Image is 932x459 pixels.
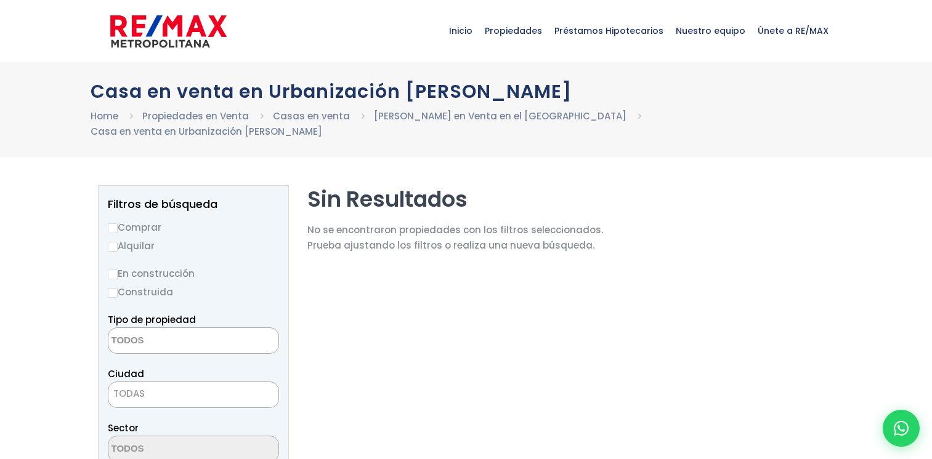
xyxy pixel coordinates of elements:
[113,387,145,400] span: TODAS
[91,81,842,102] h1: Casa en venta en Urbanización [PERSON_NAME]
[110,13,227,50] img: remax-metropolitana-logo
[108,328,228,354] textarea: Search
[108,198,279,210] h2: Filtros de búsqueda
[108,288,118,298] input: Construida
[108,242,118,252] input: Alquilar
[108,266,279,281] label: En construcción
[307,222,603,253] p: No se encontraron propiedades con los filtros seleccionados. Prueba ajustando los filtros o reali...
[548,12,670,49] span: Préstamos Hipotecarios
[108,313,196,326] span: Tipo de propiedad
[108,385,278,402] span: TODAS
[670,12,752,49] span: Nuestro equipo
[307,185,603,213] h2: Sin Resultados
[91,124,322,139] li: Casa en venta en Urbanización [PERSON_NAME]
[108,238,279,253] label: Alquilar
[108,381,279,408] span: TODAS
[108,220,279,235] label: Comprar
[108,223,118,233] input: Comprar
[108,284,279,300] label: Construida
[443,12,479,49] span: Inicio
[108,367,144,380] span: Ciudad
[752,12,835,49] span: Únete a RE/MAX
[108,421,139,434] span: Sector
[273,110,350,122] a: Casas en venta
[374,110,626,122] a: [PERSON_NAME] en Venta en el [GEOGRAPHIC_DATA]
[108,269,118,279] input: En construcción
[91,110,118,122] a: Home
[479,12,548,49] span: Propiedades
[142,110,249,122] a: Propiedades en Venta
